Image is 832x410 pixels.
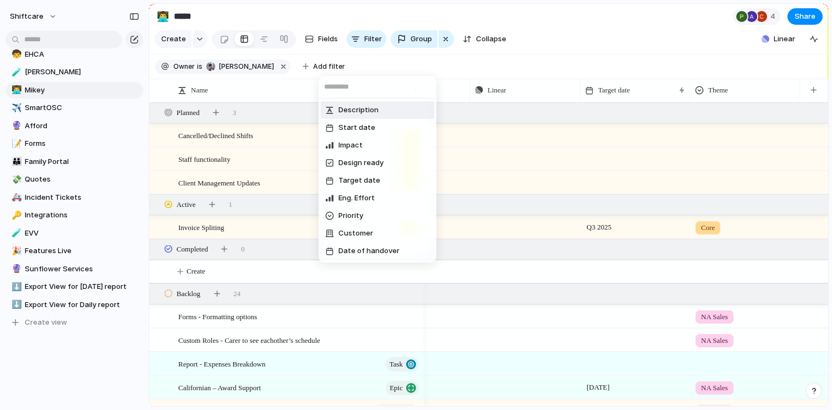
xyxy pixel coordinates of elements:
[338,228,373,239] span: Customer
[338,245,399,256] span: Date of handover
[338,140,363,151] span: Impact
[338,105,379,116] span: Description
[338,175,380,186] span: Target date
[338,193,375,204] span: Eng. Effort
[338,210,363,221] span: Priority
[338,122,375,133] span: Start date
[338,157,384,168] span: Design ready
